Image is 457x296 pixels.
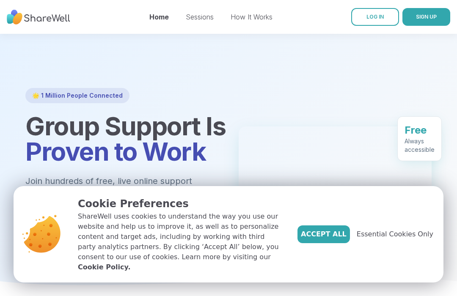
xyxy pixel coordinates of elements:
[416,14,437,20] span: SIGN UP
[366,14,384,20] span: LOG IN
[402,8,450,26] button: SIGN UP
[78,211,284,272] p: ShareWell uses cookies to understand the way you use our website and help us to improve it, as we...
[25,174,218,202] p: Join hundreds of free, live online support groups each week.
[7,5,70,29] img: ShareWell Nav Logo
[25,136,206,167] span: Proven to Work
[25,113,218,164] h1: Group Support Is
[297,225,350,243] button: Accept All
[186,13,214,21] a: Sessions
[78,262,130,272] a: Cookie Policy.
[149,13,169,21] a: Home
[351,8,399,26] a: LOG IN
[25,88,129,103] div: 🌟 1 Million People Connected
[301,229,347,239] span: Accept All
[405,123,435,137] div: Free
[357,229,433,239] span: Essential Cookies Only
[78,196,284,211] p: Cookie Preferences
[231,13,273,21] a: How It Works
[405,137,435,153] div: Always accessible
